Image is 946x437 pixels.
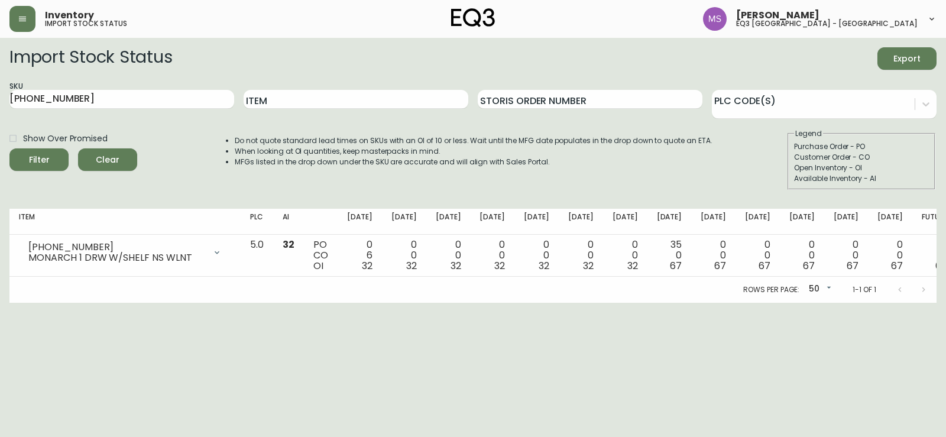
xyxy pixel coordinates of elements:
th: [DATE] [736,209,780,235]
th: PLC [241,209,273,235]
div: 0 0 [701,239,726,271]
h5: import stock status [45,20,127,27]
div: Customer Order - CO [794,152,929,163]
h5: eq3 [GEOGRAPHIC_DATA] - [GEOGRAPHIC_DATA] [736,20,918,27]
div: Available Inventory - AI [794,173,929,184]
button: Clear [78,148,137,171]
th: [DATE] [514,209,559,235]
span: 32 [583,259,594,273]
div: [PHONE_NUMBER]MONARCH 1 DRW W/SHELF NS WLNT [19,239,231,266]
span: 32 [494,259,505,273]
th: [DATE] [868,209,912,235]
button: Filter [9,148,69,171]
div: 35 0 [657,239,682,271]
div: 0 6 [347,239,372,271]
span: 67 [670,259,682,273]
p: Rows per page: [743,284,799,295]
th: [DATE] [559,209,603,235]
span: 32 [627,259,638,273]
span: 67 [847,259,858,273]
span: 67 [759,259,770,273]
div: 0 0 [789,239,815,271]
legend: Legend [794,128,823,139]
span: 32 [451,259,461,273]
th: [DATE] [470,209,514,235]
div: Filter [29,153,50,167]
th: [DATE] [780,209,824,235]
span: [PERSON_NAME] [736,11,819,20]
li: Do not quote standard lead times on SKUs with an OI of 10 or less. Wait until the MFG date popula... [235,135,712,146]
span: 67 [891,259,903,273]
span: 32 [362,259,372,273]
div: 0 0 [613,239,638,271]
img: 1b6e43211f6f3cc0b0729c9049b8e7af [703,7,727,31]
th: [DATE] [691,209,736,235]
div: PO CO [313,239,328,271]
span: 32 [539,259,549,273]
div: 0 0 [745,239,770,271]
div: 0 0 [524,239,549,271]
img: logo [451,8,495,27]
th: Item [9,209,241,235]
th: [DATE] [382,209,426,235]
div: 0 0 [568,239,594,271]
th: AI [273,209,304,235]
th: [DATE] [824,209,869,235]
div: MONARCH 1 DRW W/SHELF NS WLNT [28,253,205,263]
div: 0 0 [436,239,461,271]
td: 5.0 [241,235,273,277]
button: Export [877,47,937,70]
span: 32 [283,238,294,251]
th: [DATE] [603,209,647,235]
span: 67 [714,259,726,273]
th: [DATE] [647,209,692,235]
p: 1-1 of 1 [853,284,876,295]
div: 0 0 [877,239,903,271]
div: 50 [804,280,834,299]
li: When looking at OI quantities, keep masterpacks in mind. [235,146,712,157]
span: OI [313,259,323,273]
span: Export [887,51,927,66]
h2: Import Stock Status [9,47,172,70]
div: 0 0 [834,239,859,271]
li: MFGs listed in the drop down under the SKU are accurate and will align with Sales Portal. [235,157,712,167]
span: Show Over Promised [23,132,108,145]
span: Inventory [45,11,94,20]
th: [DATE] [338,209,382,235]
th: [DATE] [426,209,471,235]
div: [PHONE_NUMBER] [28,242,205,253]
span: 67 [803,259,815,273]
div: Purchase Order - PO [794,141,929,152]
div: 0 0 [480,239,505,271]
span: 32 [406,259,417,273]
span: Clear [88,153,128,167]
div: Open Inventory - OI [794,163,929,173]
div: 0 0 [391,239,417,271]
